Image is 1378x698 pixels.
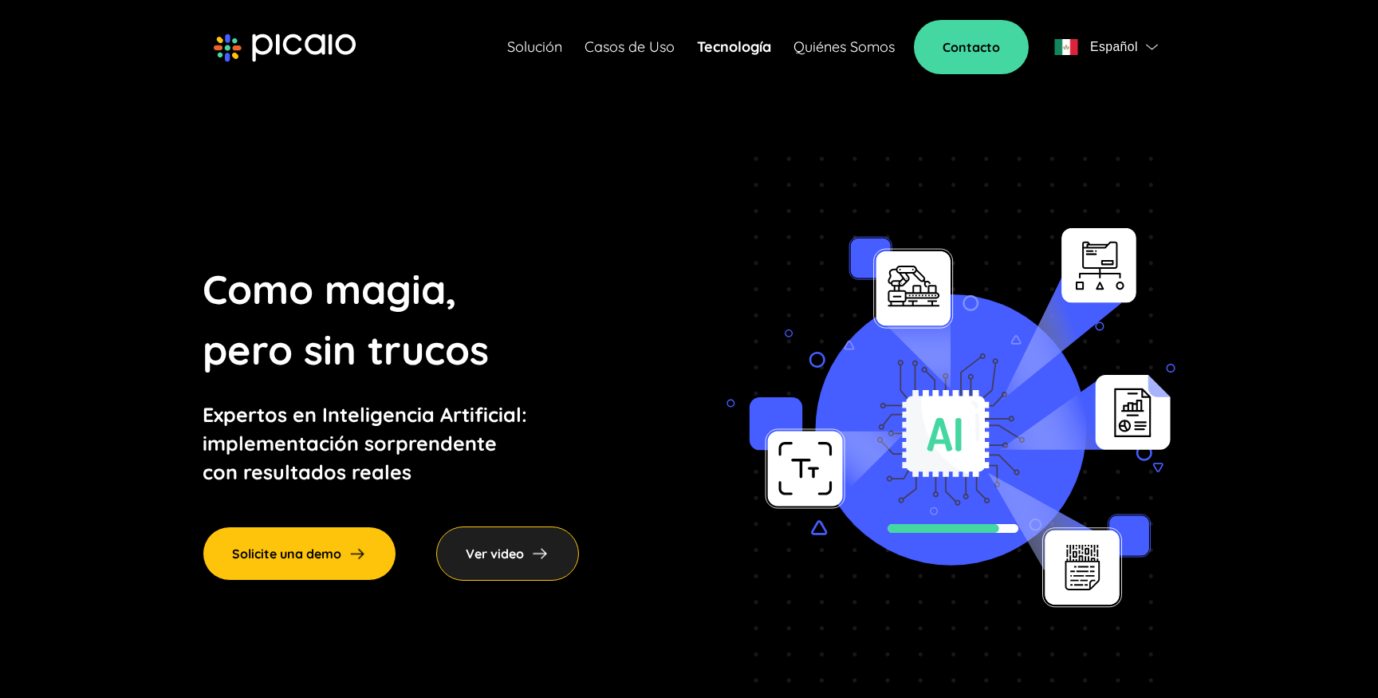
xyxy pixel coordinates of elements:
img: flag [1054,39,1078,55]
img: flag [1146,44,1158,50]
img: arrow-right [530,544,549,563]
a: Solicite una demo [203,526,396,581]
p: Como magia, pero sin trucos [203,259,579,381]
div: Ver video [436,526,579,581]
img: image [726,156,1175,683]
a: Quiénes Somos [793,36,895,58]
a: Casos de Uso [585,36,675,58]
img: picaio-logo [214,34,356,62]
a: Solución [507,36,562,58]
p: Expertos en Inteligencia Artificial: implementación sorprendente con resultados reales [203,400,579,487]
a: Tecnología [697,36,771,58]
a: Contacto [914,20,1029,74]
span: Español [1090,36,1138,58]
img: arrow-right [348,544,367,563]
button: flagEspañolflag [1048,31,1164,63]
